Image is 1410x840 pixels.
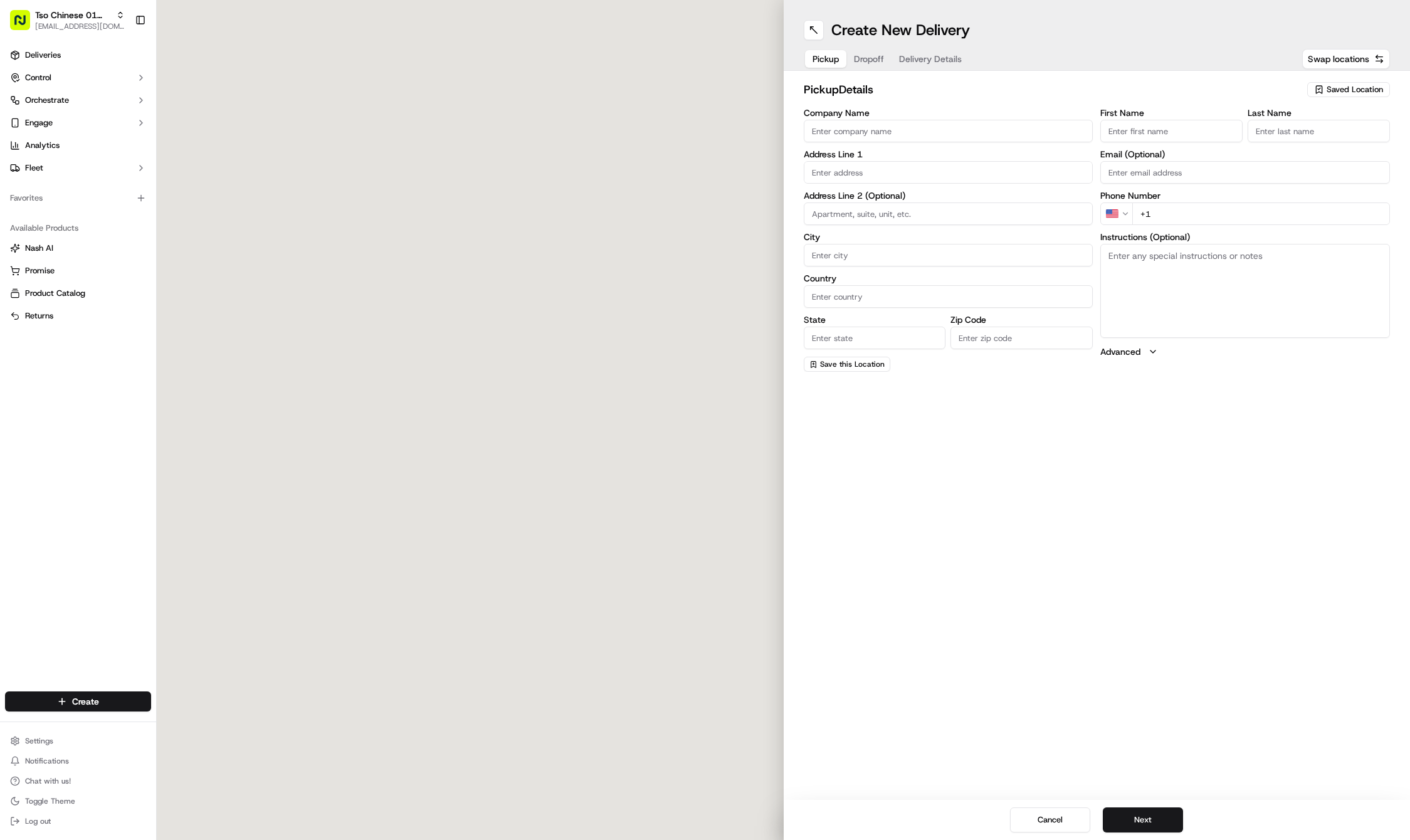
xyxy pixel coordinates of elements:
label: State [804,315,946,324]
a: Nash AI [10,243,146,254]
input: Enter city [804,244,1093,266]
a: Product Catalog [10,288,146,299]
button: Log out [5,812,151,830]
span: Pickup [813,53,839,65]
span: Deliveries [25,50,61,61]
span: Toggle Theme [25,796,75,806]
span: Save this Location [820,359,885,369]
label: Last Name [1248,108,1390,117]
input: Enter email address [1100,161,1390,184]
a: Promise [10,265,146,276]
button: Control [5,68,151,88]
button: Chat with us! [5,772,151,790]
input: Enter phone number [1132,202,1390,225]
button: Notifications [5,752,151,770]
div: Favorites [5,188,151,208]
input: Apartment, suite, unit, etc. [804,202,1093,225]
label: Address Line 1 [804,150,1093,159]
button: Next [1103,807,1183,832]
label: First Name [1100,108,1243,117]
label: Instructions (Optional) [1100,233,1390,241]
button: Engage [5,113,151,133]
button: Toggle Theme [5,792,151,810]
a: Analytics [5,135,151,155]
span: Chat with us! [25,776,71,786]
button: Product Catalog [5,283,151,303]
button: Promise [5,261,151,281]
span: Delivery Details [899,53,962,65]
button: Fleet [5,158,151,178]
input: Enter last name [1248,120,1390,142]
span: Analytics [25,140,60,151]
h1: Create New Delivery [831,20,970,40]
span: Engage [25,117,53,129]
button: Nash AI [5,238,151,258]
button: Create [5,691,151,711]
span: Dropoff [854,53,884,65]
label: Advanced [1100,345,1140,358]
span: Log out [25,816,51,826]
button: Tso Chinese 01 Cherrywood[EMAIL_ADDRESS][DOMAIN_NAME] [5,5,130,35]
span: Orchestrate [25,95,69,106]
span: Settings [25,736,53,746]
label: City [804,233,1093,241]
a: Returns [10,310,146,322]
label: Address Line 2 (Optional) [804,191,1093,200]
label: Zip Code [950,315,1093,324]
span: Notifications [25,756,69,766]
span: Swap locations [1308,53,1369,65]
button: Cancel [1010,807,1090,832]
button: Tso Chinese 01 Cherrywood [35,9,111,21]
label: Phone Number [1100,191,1390,200]
input: Enter state [804,327,946,349]
button: Swap locations [1302,49,1390,69]
button: Saved Location [1307,81,1390,98]
span: Fleet [25,162,43,174]
input: Enter zip code [950,327,1093,349]
label: Company Name [804,108,1093,117]
a: Deliveries [5,45,151,65]
div: Available Products [5,218,151,238]
button: Save this Location [804,357,890,372]
button: Returns [5,306,151,326]
button: Settings [5,732,151,750]
input: Enter country [804,285,1093,308]
span: Product Catalog [25,288,85,299]
input: Enter address [804,161,1093,184]
button: Advanced [1100,345,1390,358]
input: Enter company name [804,120,1093,142]
button: Orchestrate [5,90,151,110]
label: Email (Optional) [1100,150,1390,159]
button: [EMAIL_ADDRESS][DOMAIN_NAME] [35,21,125,31]
input: Enter first name [1100,120,1243,142]
span: Promise [25,265,55,276]
span: Saved Location [1327,84,1383,95]
span: Control [25,72,51,83]
span: Returns [25,310,53,322]
span: Create [72,695,99,708]
span: Nash AI [25,243,53,254]
h2: pickup Details [804,81,1300,98]
label: Country [804,274,1093,283]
